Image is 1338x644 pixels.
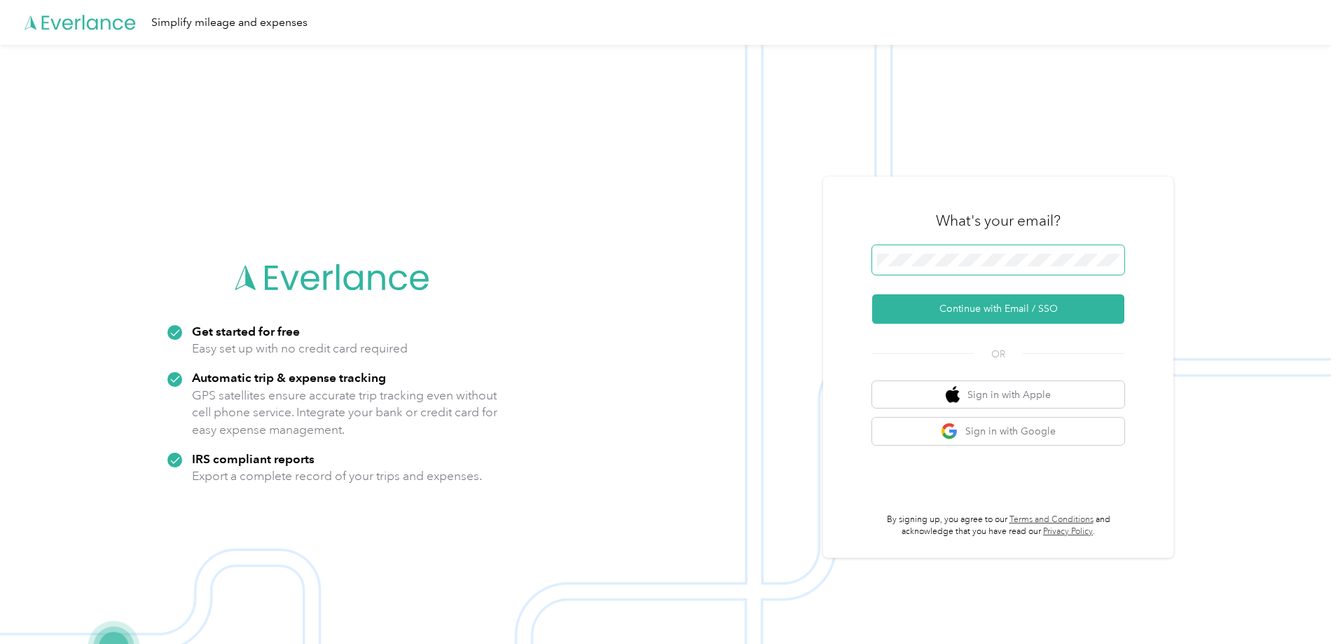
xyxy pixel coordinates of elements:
div: Simplify mileage and expenses [151,14,308,32]
img: apple logo [946,386,960,404]
p: GPS satellites ensure accurate trip tracking even without cell phone service. Integrate your bank... [192,387,498,439]
p: By signing up, you agree to our and acknowledge that you have read our . [872,514,1124,538]
a: Terms and Conditions [1009,514,1094,525]
a: Privacy Policy [1043,526,1093,537]
img: google logo [941,423,958,440]
button: Continue with Email / SSO [872,294,1124,324]
p: Export a complete record of your trips and expenses. [192,467,482,485]
strong: Get started for free [192,324,300,338]
strong: IRS compliant reports [192,451,315,466]
button: google logoSign in with Google [872,418,1124,445]
strong: Automatic trip & expense tracking [192,370,386,385]
p: Easy set up with no credit card required [192,340,408,357]
button: apple logoSign in with Apple [872,381,1124,409]
h3: What's your email? [936,211,1061,231]
span: OR [974,347,1023,362]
